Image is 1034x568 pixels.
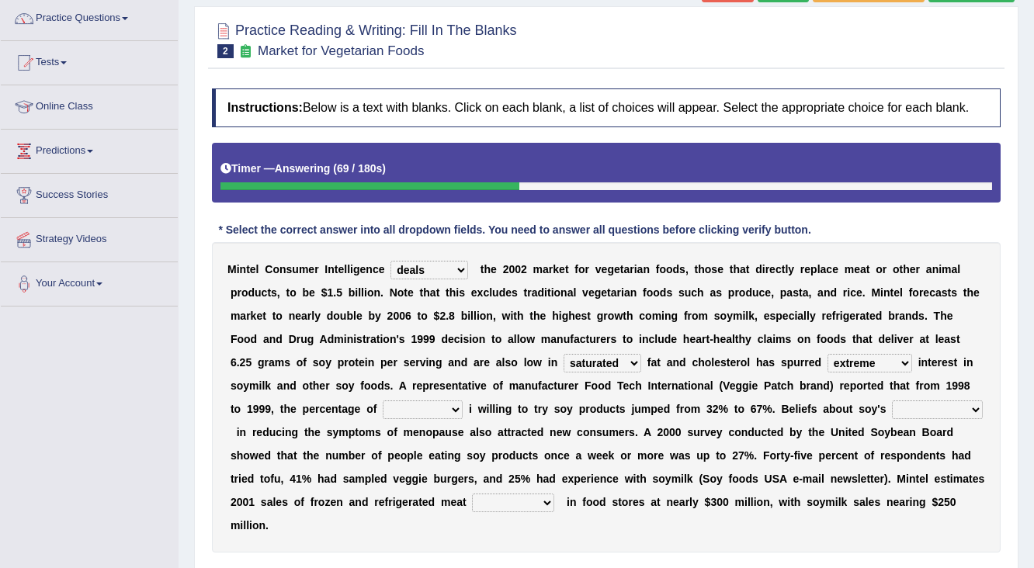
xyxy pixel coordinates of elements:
[262,310,266,322] b: t
[624,286,630,299] b: a
[420,286,424,299] b: t
[375,310,381,322] b: y
[353,310,356,322] b: l
[373,263,379,275] b: c
[866,263,870,275] b: t
[277,286,280,299] b: ,
[710,286,716,299] b: a
[251,310,257,322] b: k
[272,310,276,322] b: t
[527,286,531,299] b: r
[543,263,549,275] b: a
[212,88,1001,127] h4: Below is a text with blanks. Click on each blank, a list of choices will appear. Select the appro...
[824,286,831,299] b: n
[540,310,546,322] b: e
[380,286,383,299] b: .
[237,286,241,299] b: r
[299,263,308,275] b: m
[652,310,661,322] b: m
[661,310,664,322] b: i
[666,286,672,299] b: s
[880,286,883,299] b: i
[601,286,607,299] b: e
[524,286,528,299] b: t
[361,286,364,299] b: l
[717,263,723,275] b: e
[637,263,644,275] b: a
[212,222,817,238] div: * Select the correct answer into all dropdown fields. You need to answer all questions before cli...
[765,263,769,275] b: r
[603,310,607,322] b: r
[560,286,567,299] b: n
[607,286,611,299] b: t
[513,310,517,322] b: t
[830,286,837,299] b: d
[430,286,436,299] b: a
[739,286,746,299] b: o
[418,310,422,322] b: t
[883,263,887,275] b: r
[220,163,386,175] h5: Timer —
[544,286,547,299] b: i
[843,286,847,299] b: r
[471,286,477,299] b: e
[227,263,237,275] b: M
[788,263,794,275] b: y
[491,263,497,275] b: e
[246,263,250,275] b: t
[387,310,394,322] b: 2
[510,310,513,322] b: i
[581,310,588,322] b: s
[279,263,286,275] b: n
[286,286,290,299] b: t
[311,310,314,322] b: l
[308,263,314,275] b: e
[289,310,296,322] b: n
[923,286,929,299] b: e
[333,286,336,299] b: .
[271,286,277,299] b: s
[916,263,920,275] b: r
[850,286,856,299] b: c
[847,286,850,299] b: i
[423,286,430,299] b: h
[903,263,910,275] b: h
[373,286,380,299] b: n
[647,286,654,299] b: o
[366,263,373,275] b: n
[314,310,321,322] b: y
[948,286,952,299] b: t
[614,310,623,322] b: w
[900,286,903,299] b: l
[942,286,948,299] b: s
[290,286,297,299] b: o
[502,310,511,322] b: w
[456,286,459,299] b: i
[587,310,591,322] b: t
[327,310,334,322] b: d
[256,310,262,322] b: e
[678,286,685,299] b: s
[493,310,496,322] b: ,
[966,286,973,299] b: h
[367,286,374,299] b: o
[573,286,576,299] b: l
[929,286,935,299] b: c
[1,218,178,257] a: Strategy Videos
[307,310,311,322] b: r
[390,286,397,299] b: N
[436,286,440,299] b: t
[585,263,589,275] b: r
[241,286,248,299] b: o
[486,310,493,322] b: n
[286,263,293,275] b: s
[231,286,238,299] b: p
[399,310,405,322] b: 0
[353,263,360,275] b: g
[608,310,615,322] b: o
[295,310,301,322] b: e
[275,162,331,175] b: Answering
[623,263,630,275] b: a
[321,286,328,299] b: $
[492,286,499,299] b: u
